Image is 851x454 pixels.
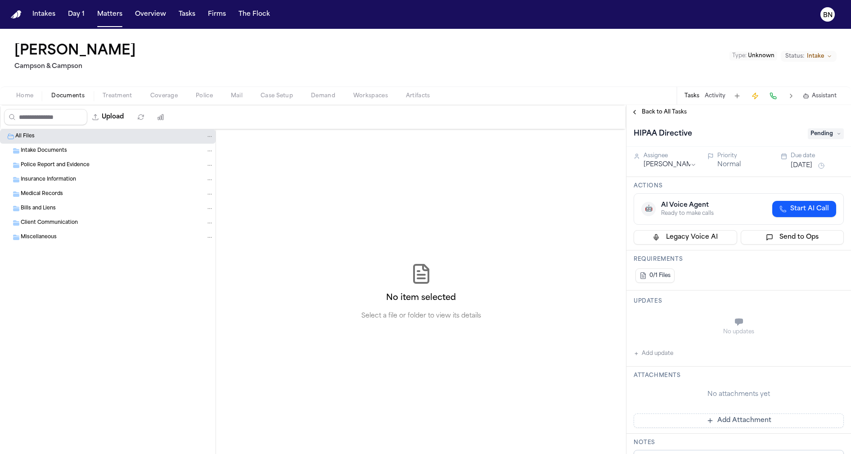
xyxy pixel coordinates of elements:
button: Back to All Tasks [626,109,691,116]
h3: Updates [634,298,844,305]
button: Firms [204,6,230,23]
input: Search files [4,109,87,125]
button: 0/1 Files [635,268,675,283]
text: BN [823,12,833,18]
button: Matters [94,6,126,23]
span: Unknown [748,53,774,59]
button: Tasks [684,92,699,100]
span: Intake Documents [21,147,67,155]
button: Add Attachment [634,413,844,428]
button: Add update [634,348,673,359]
h3: Attachments [634,372,844,379]
span: Assistant [812,92,837,100]
div: Ready to make calls [661,210,714,217]
button: Add Task [731,90,743,102]
button: [DATE] [791,161,812,170]
button: Intakes [29,6,59,23]
button: Activity [705,92,725,100]
h1: [PERSON_NAME] [14,43,136,59]
span: Intake [807,53,824,60]
span: 0/1 Files [649,272,671,279]
button: Day 1 [64,6,88,23]
p: Select a file or folder to view its details [361,312,481,321]
div: Priority [717,152,770,159]
span: 🤖 [645,204,653,213]
h3: Notes [634,439,844,446]
span: Case Setup [261,92,293,100]
img: Finch Logo [11,10,22,19]
h3: Requirements [634,256,844,263]
span: Mail [231,92,243,100]
span: Home [16,92,33,100]
button: Start AI Call [772,201,836,217]
span: Miscellaneous [21,234,57,241]
button: Tasks [175,6,199,23]
span: Insurance Information [21,176,76,184]
button: Legacy Voice AI [634,230,737,245]
h3: Actions [634,182,844,190]
span: Type : [732,53,747,59]
h1: HIPAA Directive [630,127,696,141]
button: Edit Type: Unknown [729,51,777,60]
span: Coverage [150,92,178,100]
div: No attachments yet [634,390,844,399]
button: Snooze task [816,160,827,171]
button: Overview [131,6,170,23]
button: Edit matter name [14,43,136,59]
h2: No item selected [386,292,456,304]
span: Artifacts [406,92,430,100]
a: Home [11,10,22,19]
button: The Flock [235,6,274,23]
span: Start AI Call [790,204,829,213]
button: Upload [87,109,129,125]
h2: Campson & Campson [14,61,140,72]
span: Back to All Tasks [642,109,687,116]
span: Demand [311,92,335,100]
span: Client Communication [21,219,78,227]
span: Bills and Liens [21,205,56,213]
button: Create Immediate Task [749,90,761,102]
button: Make a Call [767,90,779,102]
span: Police [196,92,213,100]
div: Assignee [644,152,697,159]
div: Due date [791,152,844,159]
span: All Files [15,133,35,141]
button: Assistant [803,92,837,100]
span: Workspaces [353,92,388,100]
span: Pending [808,128,844,139]
button: Normal [717,160,741,169]
span: Treatment [103,92,132,100]
button: Send to Ops [741,230,844,245]
div: No updates [634,328,844,336]
button: Change status from Intake [781,51,837,62]
span: Police Report and Evidence [21,162,90,169]
span: Status: [785,53,804,60]
div: AI Voice Agent [661,201,714,210]
span: Medical Records [21,191,63,198]
span: Documents [51,92,85,100]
